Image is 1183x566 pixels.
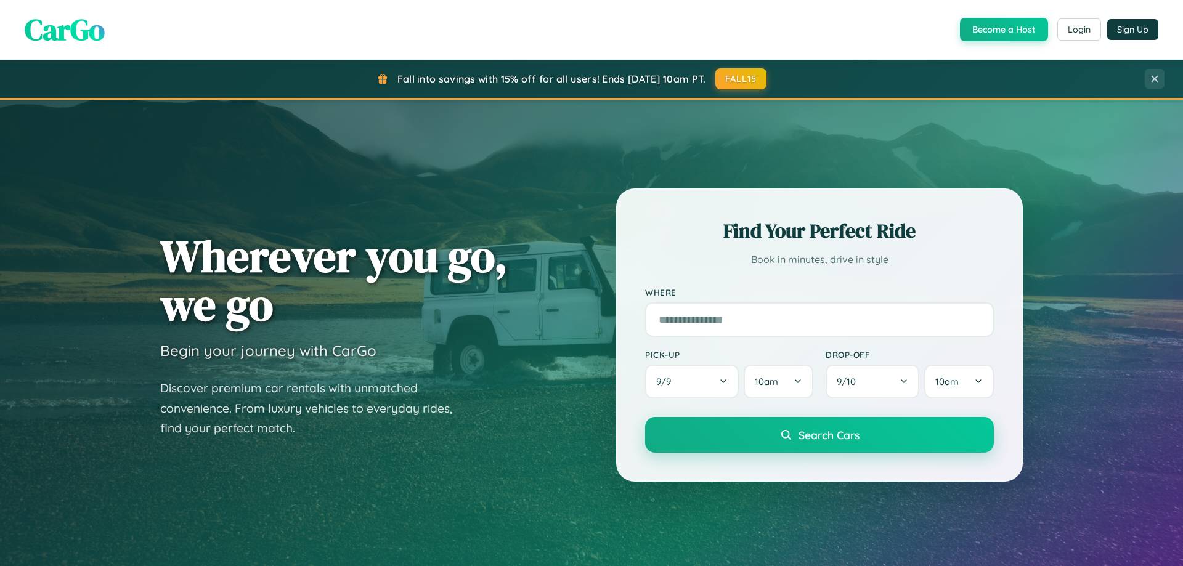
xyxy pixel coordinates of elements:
[656,376,677,387] span: 9 / 9
[799,428,860,442] span: Search Cars
[935,376,959,387] span: 10am
[837,376,862,387] span: 9 / 10
[826,365,919,398] button: 9/10
[160,341,376,360] h3: Begin your journey with CarGo
[1107,19,1158,40] button: Sign Up
[924,365,994,398] button: 10am
[1057,18,1101,41] button: Login
[645,417,994,453] button: Search Cars
[826,349,994,360] label: Drop-off
[645,287,994,297] label: Where
[645,217,994,245] h2: Find Your Perfect Ride
[160,378,468,439] p: Discover premium car rentals with unmatched convenience. From luxury vehicles to everyday rides, ...
[645,349,813,360] label: Pick-up
[960,18,1048,41] button: Become a Host
[25,9,105,50] span: CarGo
[744,365,813,398] button: 10am
[755,376,778,387] span: 10am
[715,68,767,89] button: FALL15
[645,365,739,398] button: 9/9
[160,232,508,329] h1: Wherever you go, we go
[645,251,994,269] p: Book in minutes, drive in style
[397,73,706,85] span: Fall into savings with 15% off for all users! Ends [DATE] 10am PT.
